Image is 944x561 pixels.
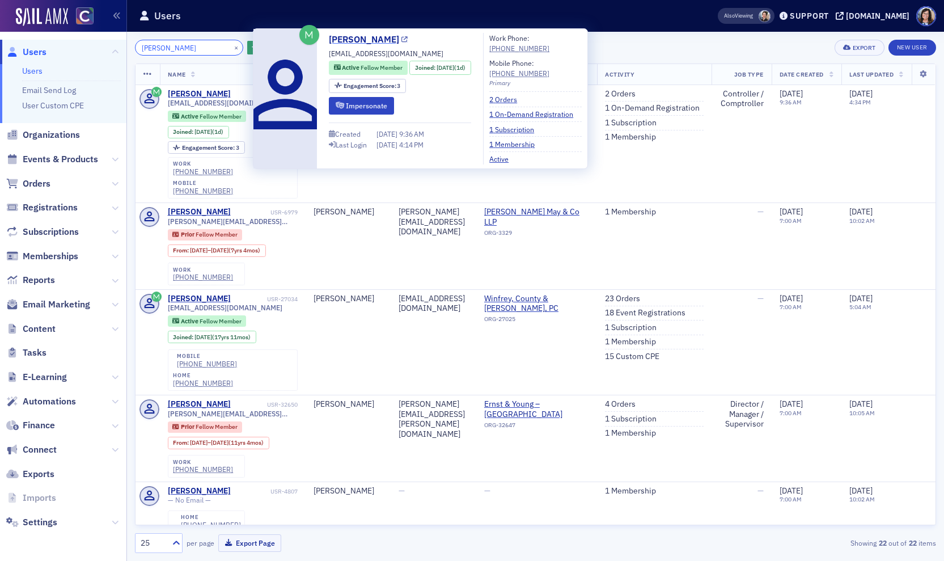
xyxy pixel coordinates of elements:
[168,399,231,410] a: [PERSON_NAME]
[399,399,468,439] div: [PERSON_NAME][EMAIL_ADDRESS][PERSON_NAME][DOMAIN_NAME]
[173,187,233,195] a: [PHONE_NUMBER]
[173,161,233,167] div: work
[6,129,80,141] a: Organizations
[849,293,873,303] span: [DATE]
[489,33,549,54] div: Work Phone:
[194,334,251,341] div: (17yrs 11mos)
[399,129,424,138] span: 9:36 AM
[780,486,803,496] span: [DATE]
[849,409,875,417] time: 10:05 AM
[489,139,543,149] a: 1 Membership
[849,486,873,496] span: [DATE]
[605,118,657,128] a: 1 Subscription
[489,43,549,53] a: [PHONE_NUMBER]
[484,229,589,241] div: ORG-3329
[16,8,68,26] img: SailAMX
[484,399,589,419] a: Ernst & Young – [GEOGRAPHIC_DATA]
[605,352,659,362] a: 15 Custom CPE
[23,516,57,529] span: Settings
[605,486,656,496] a: 1 Membership
[23,419,55,432] span: Finance
[335,131,361,137] div: Created
[232,401,298,408] div: USR-32650
[168,315,247,327] div: Active: Active: Fellow Member
[200,317,242,325] span: Fellow Member
[168,294,231,304] a: [PERSON_NAME]
[177,353,237,360] div: mobile
[231,42,242,52] button: ×
[605,294,640,304] a: 23 Orders
[605,132,656,142] a: 1 Membership
[76,7,94,25] img: SailAMX
[409,61,471,75] div: Joined: 2025-08-12 00:00:00
[605,414,657,424] a: 1 Subscription
[23,129,80,141] span: Organizations
[173,180,233,187] div: mobile
[23,46,46,58] span: Users
[23,226,79,238] span: Subscriptions
[759,10,771,22] span: Pamela Galey-Coleman
[172,112,241,120] a: Active Fellow Member
[168,421,243,433] div: Prior: Prior: Fellow Member
[605,428,656,438] a: 1 Membership
[6,178,50,190] a: Orders
[190,439,264,446] div: – (11yrs 4mos)
[835,40,884,56] button: Export
[196,423,238,431] span: Fellow Member
[168,486,231,496] div: [PERSON_NAME]
[314,486,383,496] div: [PERSON_NAME]
[719,89,764,109] div: Controller / Comptroller
[168,89,231,99] a: [PERSON_NAME]
[780,399,803,409] span: [DATE]
[173,379,233,387] a: [PHONE_NUMBER]
[6,226,79,238] a: Subscriptions
[173,334,194,341] span: Joined :
[173,439,190,446] span: From :
[173,372,233,379] div: home
[849,70,894,78] span: Last Updated
[605,103,700,113] a: 1 On-Demand Registration
[190,438,208,446] span: [DATE]
[849,206,873,217] span: [DATE]
[780,495,802,503] time: 7:00 AM
[211,438,228,446] span: [DATE]
[780,70,824,78] span: Date Created
[23,395,76,408] span: Automations
[780,98,802,106] time: 9:36 AM
[23,298,90,311] span: Email Marketing
[677,538,936,548] div: Showing out of items
[399,294,468,314] div: [EMAIL_ADDRESS][DOMAIN_NAME]
[916,6,936,26] span: Profile
[724,12,735,19] div: Also
[314,399,383,410] div: [PERSON_NAME]
[173,128,194,136] span: Joined :
[376,129,399,138] span: [DATE]
[399,140,424,149] span: 4:14 PM
[190,246,208,254] span: [DATE]
[173,459,233,466] div: work
[172,423,237,431] a: Prior Fellow Member
[484,315,589,327] div: ORG-27025
[877,538,888,548] strong: 22
[605,337,656,347] a: 1 Membership
[181,521,241,529] a: [PHONE_NUMBER]
[6,516,57,529] a: Settings
[168,126,229,138] div: Joined: 2025-08-12 00:00:00
[344,83,401,89] div: 3
[232,488,298,495] div: USR-4807
[173,267,233,273] div: work
[849,88,873,99] span: [DATE]
[23,492,56,504] span: Imports
[182,144,236,151] span: Engagement Score :
[605,323,657,333] a: 1 Subscription
[6,46,46,58] a: Users
[376,140,399,149] span: [DATE]
[23,347,46,359] span: Tasks
[177,360,237,368] div: [PHONE_NUMBER]
[342,64,361,71] span: Active
[194,128,212,136] span: [DATE]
